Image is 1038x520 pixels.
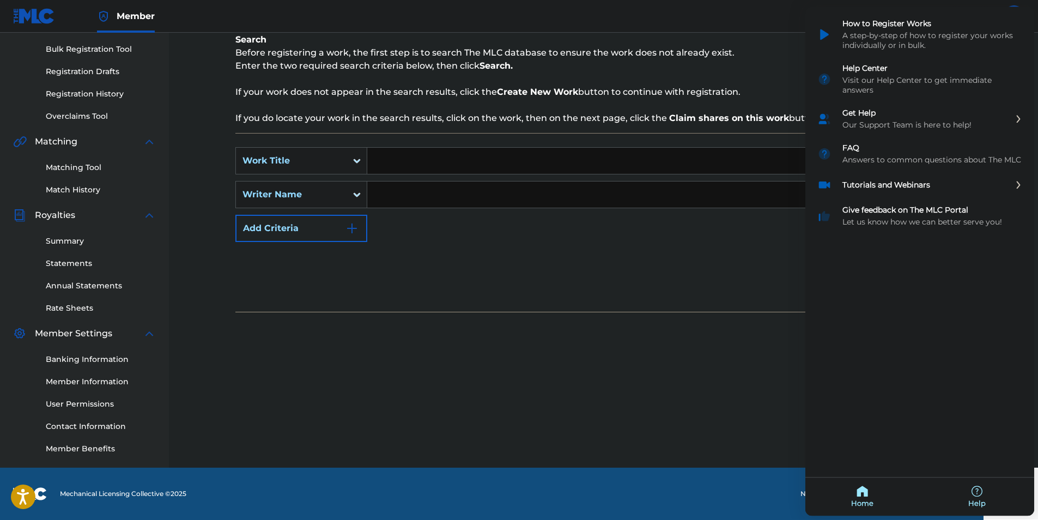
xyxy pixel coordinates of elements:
[842,108,1010,118] div: Get Help
[817,72,831,87] img: module icon
[842,155,1022,165] div: Answers to common questions about The MLC
[805,57,1034,102] div: Help Center
[842,76,1022,95] div: Visit our Help Center to get immediate answers
[805,137,1034,172] div: FAQ
[817,28,831,42] img: module icon
[817,112,831,126] img: module icon
[817,209,831,223] img: module icon
[805,7,1034,234] div: Resource center home modules
[1015,182,1022,189] svg: expand
[842,205,1022,215] div: Give feedback on The MLC Portal
[842,31,1022,51] div: A step-by-step of how to register your works individually or in bulk.
[842,180,1010,190] div: Tutorials and Webinars
[817,147,831,161] img: module icon
[842,143,1022,153] div: FAQ
[920,478,1034,516] div: Help
[842,120,1010,130] div: Our Support Team is here to help!
[805,13,1034,57] div: How to Register Works
[805,172,1034,199] div: Tutorials and Webinars
[805,199,1034,234] div: Give feedback on The MLC Portal
[805,478,920,516] div: Home
[805,102,1034,137] div: Get Help
[817,178,831,192] img: module icon
[842,217,1022,227] div: Let us know how we can better serve you!
[805,7,1034,234] div: entering resource center home
[1015,116,1022,123] svg: expand
[842,64,1022,74] div: Help Center
[842,19,1022,29] div: How to Register Works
